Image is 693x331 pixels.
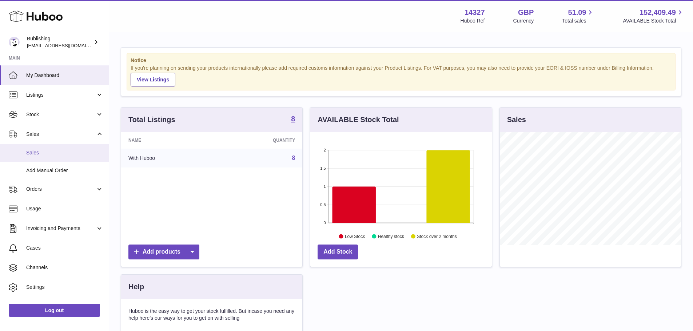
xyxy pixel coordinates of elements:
text: 1.5 [320,166,326,170]
span: Add Manual Order [26,167,103,174]
th: Name [121,132,217,149]
span: AVAILABLE Stock Total [623,17,684,24]
text: 0.5 [320,202,326,207]
div: Huboo Ref [461,17,485,24]
span: Settings [26,284,103,291]
text: Healthy stock [378,234,405,239]
span: Invoicing and Payments [26,225,96,232]
div: Currency [513,17,534,24]
span: Usage [26,205,103,212]
span: 51.09 [568,8,586,17]
a: 8 [292,155,295,161]
span: Listings [26,92,96,98]
strong: 8 [291,115,295,122]
a: Add Stock [318,245,358,259]
strong: Notice [131,57,672,64]
span: Orders [26,186,96,193]
div: If you're planning on sending your products internationally please add required customs informati... [131,65,672,86]
a: 8 [291,115,295,124]
span: Sales [26,149,103,156]
a: View Listings [131,73,175,86]
a: Add products [128,245,199,259]
span: [EMAIL_ADDRESS][DOMAIN_NAME] [27,43,107,48]
td: With Huboo [121,149,217,167]
text: 1 [324,184,326,189]
h3: Total Listings [128,115,175,125]
img: internalAdmin-14327@internal.huboo.com [9,37,20,48]
a: 51.09 Total sales [562,8,594,24]
text: 2 [324,148,326,152]
text: 0 [324,221,326,225]
span: Cases [26,245,103,251]
span: My Dashboard [26,72,103,79]
span: Stock [26,111,96,118]
p: Huboo is the easy way to get your stock fulfilled. But incase you need any help here's our ways f... [128,308,295,322]
a: Log out [9,304,100,317]
a: 152,409.49 AVAILABLE Stock Total [623,8,684,24]
th: Quantity [217,132,302,149]
strong: 14327 [465,8,485,17]
div: Bublishing [27,35,92,49]
h3: AVAILABLE Stock Total [318,115,399,125]
text: Stock over 2 months [417,234,457,239]
h3: Sales [507,115,526,125]
strong: GBP [518,8,534,17]
text: Low Stock [345,234,365,239]
h3: Help [128,282,144,292]
span: 152,409.49 [640,8,676,17]
span: Sales [26,131,96,138]
span: Channels [26,264,103,271]
span: Total sales [562,17,594,24]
